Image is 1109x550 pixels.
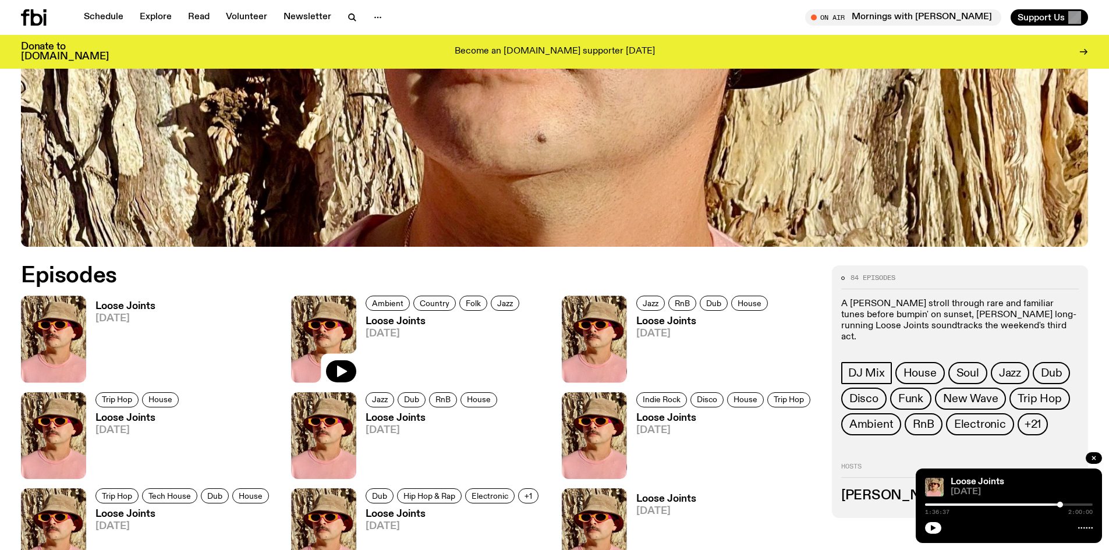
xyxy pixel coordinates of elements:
a: New Wave [935,388,1006,410]
a: House [731,296,768,311]
a: Dub [1033,362,1070,384]
a: House [142,392,179,407]
a: Ambient [366,296,410,311]
span: Trip Hop [1018,392,1061,405]
span: RnB [913,418,934,431]
a: RnB [429,392,457,407]
a: Soul [948,362,987,384]
span: Disco [697,395,717,404]
span: [DATE] [95,521,272,531]
a: Trip Hop [767,392,810,407]
span: Tech House [148,491,191,500]
a: Explore [133,9,179,26]
span: Trip Hop [102,395,132,404]
span: New Wave [943,392,998,405]
a: Loose Joints[DATE] [86,301,155,382]
a: Jazz [491,296,519,311]
span: Dub [1041,367,1062,379]
a: Jazz [636,296,665,311]
span: [DATE] [636,506,696,516]
span: Folk [466,299,481,308]
a: Loose Joints [951,477,1004,487]
a: Trip Hop [95,392,139,407]
img: Tyson stands in front of a paperbark tree wearing orange sunglasses, a suede bucket hat and a pin... [291,392,356,479]
a: Electronic [946,413,1014,435]
span: Indie Rock [643,395,681,404]
a: House [727,392,764,407]
h3: Loose Joints [95,413,182,423]
h3: Loose Joints [95,509,272,519]
span: House [148,395,172,404]
span: +21 [1025,418,1041,431]
a: Newsletter [277,9,338,26]
span: Soul [956,367,979,379]
a: Loose Joints[DATE] [627,317,771,382]
a: Loose Joints[DATE] [356,413,501,479]
a: Schedule [77,9,130,26]
a: Read [181,9,217,26]
a: RnB [905,413,942,435]
span: [DATE] [95,425,182,435]
span: House [738,299,761,308]
span: Jazz [643,299,658,308]
span: Hip Hop & Rap [403,491,455,500]
span: Disco [849,392,878,405]
span: Jazz [999,367,1021,379]
span: [DATE] [366,425,501,435]
a: Tech House [142,488,197,503]
h3: Loose Joints [636,413,814,423]
a: Ambient [841,413,902,435]
button: +1 [518,488,538,503]
a: Dub [398,392,426,407]
span: House [904,367,937,379]
h3: Donate to [DOMAIN_NAME] [21,42,109,62]
h3: Loose Joints [636,317,771,327]
span: Electronic [954,418,1006,431]
span: [DATE] [636,329,771,339]
span: Ambient [849,418,894,431]
span: Dub [207,491,222,500]
a: Loose Joints[DATE] [356,317,523,382]
a: Electronic [465,488,515,503]
p: Become an [DOMAIN_NAME] supporter [DATE] [455,47,655,57]
span: House [734,395,757,404]
span: 84 episodes [851,275,895,281]
a: Dub [366,488,394,503]
h3: Loose Joints [366,509,542,519]
p: A [PERSON_NAME] stroll through rare and familiar tunes before bumpin' on sunset, [PERSON_NAME] lo... [841,299,1079,343]
span: Trip Hop [102,491,132,500]
a: Dub [201,488,229,503]
img: Tyson stands in front of a paperbark tree wearing orange sunglasses, a suede bucket hat and a pin... [562,392,627,479]
span: 1:36:37 [925,509,949,515]
span: [DATE] [636,425,814,435]
span: Ambient [372,299,403,308]
button: +21 [1018,413,1048,435]
span: Dub [706,299,721,308]
span: DJ Mix [848,367,885,379]
img: Tyson stands in front of a paperbark tree wearing orange sunglasses, a suede bucket hat and a pin... [562,296,627,382]
a: Indie Rock [636,392,687,407]
h3: Loose Joints [636,494,696,504]
a: RnB [668,296,696,311]
span: +1 [525,491,532,500]
span: [DATE] [95,314,155,324]
a: Loose Joints[DATE] [627,413,814,479]
h3: Loose Joints [95,301,155,311]
span: Support Us [1018,12,1065,23]
span: RnB [435,395,451,404]
a: Funk [890,388,931,410]
span: [DATE] [366,329,523,339]
h3: Loose Joints [366,317,523,327]
a: Disco [841,388,887,410]
h2: Hosts [841,463,1079,477]
img: Tyson stands in front of a paperbark tree wearing orange sunglasses, a suede bucket hat and a pin... [21,392,86,479]
span: 2:00:00 [1068,509,1093,515]
a: Jazz [991,362,1029,384]
a: Disco [690,392,724,407]
a: House [232,488,269,503]
a: Hip Hop & Rap [397,488,462,503]
span: Funk [898,392,923,405]
button: On AirMornings with [PERSON_NAME] [805,9,1001,26]
a: Dub [700,296,728,311]
a: House [460,392,497,407]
